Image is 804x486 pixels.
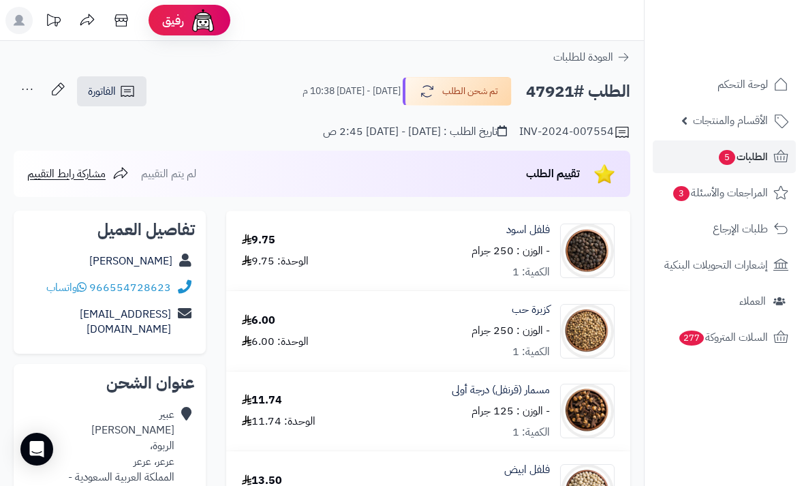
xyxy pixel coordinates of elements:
[653,321,796,354] a: السلات المتروكة277
[664,256,768,275] span: إشعارات التحويلات البنكية
[471,322,550,339] small: - الوزن : 250 جرام
[653,249,796,282] a: إشعارات التحويلات البنكية
[471,403,550,419] small: - الوزن : 125 جرام
[512,264,550,280] div: الكمية: 1
[561,384,614,438] img: _%D9%82%D8%B1%D9%86%D9%82%D9%84-90x90.jpg
[89,279,171,296] a: 966554728623
[526,166,580,182] span: تقييم الطلب
[512,302,550,318] a: كزبرة حب
[242,232,275,248] div: 9.75
[189,7,217,34] img: ai-face.png
[27,166,129,182] a: مشاركة رابط التقييم
[506,222,550,238] a: فلفل اسود
[653,177,796,209] a: المراجعات والأسئلة3
[77,76,146,106] a: الفاتورة
[653,140,796,173] a: الطلبات5
[717,75,768,94] span: لوحة التحكم
[719,150,735,165] span: 5
[162,12,184,29] span: رفيق
[512,425,550,440] div: الكمية: 1
[653,285,796,318] a: العملاء
[242,334,309,350] div: الوحدة: 6.00
[713,219,768,239] span: طلبات الإرجاع
[653,68,796,101] a: لوحة التحكم
[693,111,768,130] span: الأقسام والمنتجات
[27,166,106,182] span: مشاركة رابط التقييم
[561,304,614,359] img: Cor-90x90.jpg
[717,147,768,166] span: الطلبات
[504,462,550,478] a: فلفل ابيض
[36,7,70,37] a: تحديثات المنصة
[672,183,768,202] span: المراجعات والأسئلة
[242,254,309,269] div: الوحدة: 9.75
[512,344,550,360] div: الكمية: 1
[653,213,796,245] a: طلبات الإرجاع
[553,49,630,65] a: العودة للطلبات
[46,279,87,296] a: واتساب
[678,328,768,347] span: السلات المتروكة
[242,313,275,329] div: 6.00
[711,38,791,67] img: logo-2.png
[403,77,512,106] button: تم شحن الطلب
[553,49,613,65] span: العودة للطلبات
[303,85,401,98] small: [DATE] - [DATE] 10:38 م
[323,124,507,140] div: تاريخ الطلب : [DATE] - [DATE] 2:45 ص
[25,375,195,391] h2: عنوان الشحن
[471,243,550,259] small: - الوزن : 250 جرام
[25,222,195,238] h2: تفاصيل العميل
[89,253,172,269] a: [PERSON_NAME]
[452,382,550,398] a: مسمار (قرنفل) درجة أولى
[739,292,766,311] span: العملاء
[242,393,282,408] div: 11.74
[80,306,171,338] a: [EMAIL_ADDRESS][DOMAIN_NAME]
[141,166,196,182] span: لم يتم التقييم
[679,331,704,346] span: 277
[561,224,614,278] img: %20%D8%A7%D8%B3%D9%88%D8%AF-90x90.jpg
[519,124,630,140] div: INV-2024-007554
[526,78,630,106] h2: الطلب #47921
[242,414,315,429] div: الوحدة: 11.74
[20,433,53,466] div: Open Intercom Messenger
[673,186,690,201] span: 3
[88,83,116,100] span: الفاتورة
